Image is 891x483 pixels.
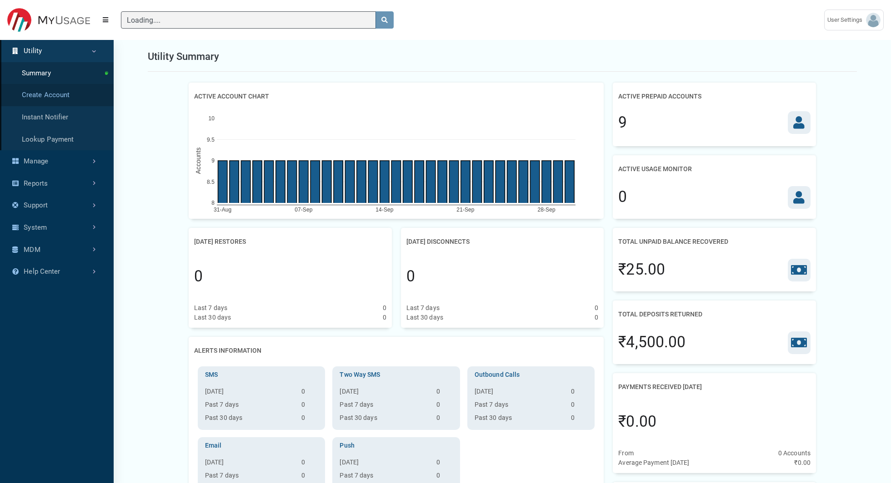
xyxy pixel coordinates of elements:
h2: Active Prepaid Accounts [618,88,701,105]
h3: SMS [201,370,321,379]
h2: Alerts Information [194,342,261,359]
th: [DATE] [201,387,298,400]
td: 0 [433,458,456,471]
th: Past 30 days [201,413,298,426]
div: Last 30 days [194,313,231,322]
div: From [618,448,633,458]
div: ₹0.00 [618,410,656,433]
div: 0 Accounts [778,448,811,458]
h3: Push [336,441,456,450]
th: Past 30 days [471,413,567,426]
div: Last 7 days [194,303,227,313]
th: Past 7 days [471,400,567,413]
div: 0 [383,303,386,313]
h3: Outbound Calls [471,370,591,379]
div: 0 [383,313,386,322]
a: User Settings [824,10,884,30]
th: [DATE] [471,387,567,400]
div: ₹4,500.00 [618,331,686,354]
div: Average Payment [DATE] [618,458,689,468]
th: [DATE] [201,458,298,471]
td: 0 [433,413,456,426]
button: Menu [97,12,114,28]
th: Past 30 days [336,413,432,426]
div: 9 [618,111,627,134]
h2: Total Unpaid Balance Recovered [618,233,728,250]
th: Past 7 days [336,400,432,413]
div: 0 [595,303,598,313]
h2: Payments Received [DATE] [618,379,702,395]
div: 0 [618,186,627,208]
img: ALTSK Logo [7,8,90,32]
td: 0 [298,400,321,413]
h2: Active Account Chart [194,88,269,105]
div: ₹0.00 [794,458,811,468]
span: User Settings [827,15,866,25]
th: [DATE] [336,387,432,400]
div: 0 [595,313,598,322]
h1: Utility Summary [148,49,220,64]
h2: Total Deposits Returned [618,306,702,323]
input: Search [121,11,376,29]
div: Last 7 days [406,303,440,313]
td: 0 [567,387,591,400]
div: ₹25.00 [618,258,665,281]
td: 0 [298,458,321,471]
h3: Email [201,441,321,450]
th: Past 7 days [201,400,298,413]
td: 0 [298,387,321,400]
h2: Active Usage Monitor [618,161,692,177]
th: [DATE] [336,458,432,471]
div: 0 [194,265,203,288]
h3: Two Way SMS [336,370,456,379]
button: search [375,11,394,29]
td: 0 [567,400,591,413]
td: 0 [433,400,456,413]
h2: [DATE] Disconnects [406,233,470,250]
h2: [DATE] Restores [194,233,246,250]
td: 0 [433,387,456,400]
div: Last 30 days [406,313,443,322]
div: 0 [406,265,415,288]
td: 0 [567,413,591,426]
td: 0 [298,413,321,426]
